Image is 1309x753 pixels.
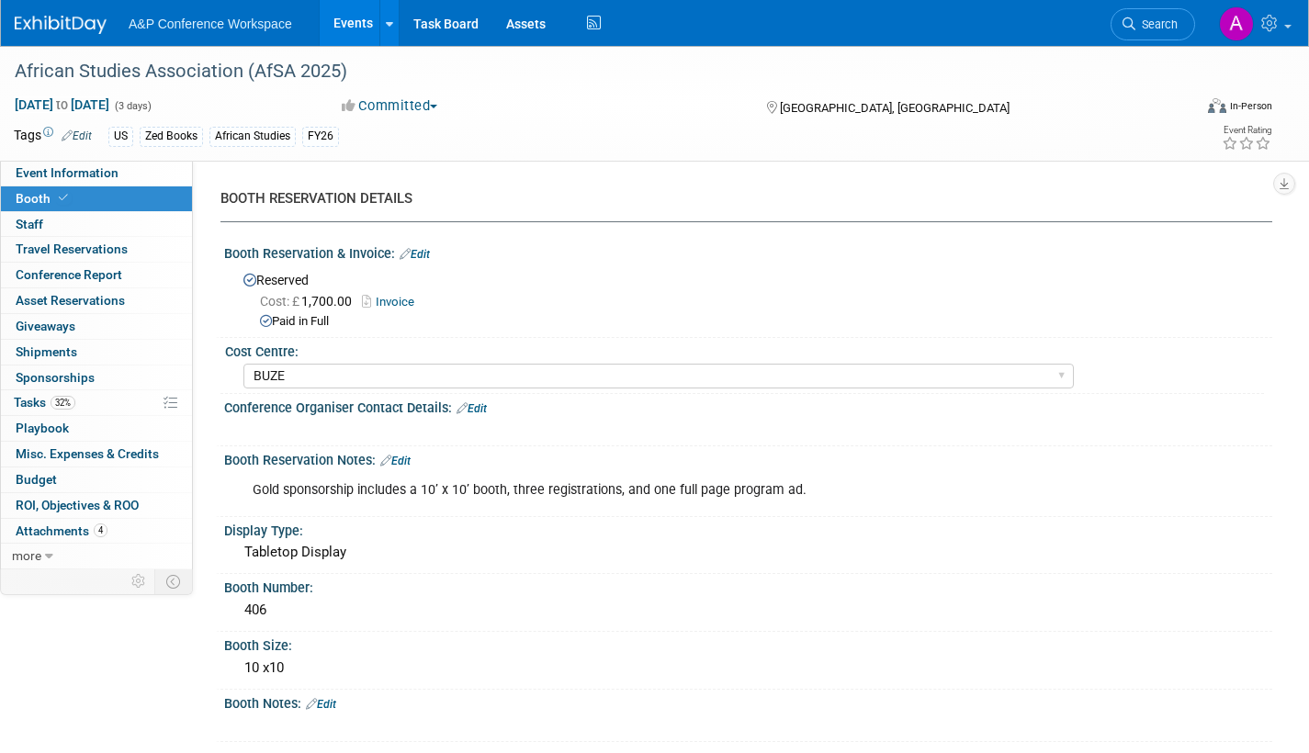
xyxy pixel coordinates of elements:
div: Booth Reservation Notes: [224,446,1272,470]
a: Booth [1,186,192,211]
a: Sponsorships [1,365,192,390]
a: Edit [457,402,487,415]
div: Tabletop Display [238,538,1258,567]
span: Playbook [16,421,69,435]
span: 4 [94,523,107,537]
a: Event Information [1,161,192,185]
a: Edit [380,455,411,467]
a: more [1,544,192,568]
div: Event Rating [1222,126,1271,135]
div: African Studies Association (AfSA 2025) [8,55,1165,88]
span: [DATE] [DATE] [14,96,110,113]
span: Attachments [16,523,107,538]
div: Reserved [238,266,1258,331]
div: Event Format [1086,96,1272,123]
span: Budget [16,472,57,487]
td: Tags [14,126,92,147]
img: ExhibitDay [15,16,107,34]
div: Booth Notes: [224,690,1272,714]
a: Tasks32% [1,390,192,415]
div: Booth Reservation & Invoice: [224,240,1272,264]
a: Edit [400,248,430,261]
a: Conference Report [1,263,192,287]
span: Staff [16,217,43,231]
a: Budget [1,467,192,492]
a: Travel Reservations [1,237,192,262]
div: FY26 [302,127,339,146]
span: 32% [51,396,75,410]
span: Cost: £ [260,294,301,309]
span: 1,700.00 [260,294,359,309]
div: Conference Organiser Contact Details: [224,394,1272,418]
a: Edit [306,698,336,711]
span: Misc. Expenses & Credits [16,446,159,461]
a: Giveaways [1,314,192,339]
span: to [53,97,71,112]
div: Cost Centre: [225,338,1264,361]
div: Booth Number: [224,574,1272,597]
div: US [108,127,133,146]
span: Sponsorships [16,370,95,385]
span: [GEOGRAPHIC_DATA], [GEOGRAPHIC_DATA] [780,101,1010,115]
a: Staff [1,212,192,237]
img: Format-Inperson.png [1208,98,1226,113]
span: Event Information [16,165,118,180]
div: 406 [238,596,1258,624]
div: Display Type: [224,517,1272,540]
div: Gold sponsorship includes a 10’ x 10’ booth, three registrations, and one full page program ad. [240,472,1069,509]
div: African Studies [209,127,296,146]
span: A&P Conference Workspace [129,17,292,31]
a: Shipments [1,340,192,365]
span: ROI, Objectives & ROO [16,498,139,512]
span: Giveaways [16,319,75,333]
td: Toggle Event Tabs [155,569,193,593]
td: Personalize Event Tab Strip [123,569,155,593]
a: Edit [62,129,92,142]
a: Invoice [362,295,423,309]
a: Playbook [1,416,192,441]
div: Paid in Full [260,313,1258,331]
span: Asset Reservations [16,293,125,308]
div: Booth Size: [224,632,1272,655]
span: Shipments [16,344,77,359]
span: (3 days) [113,100,152,112]
span: Conference Report [16,267,122,282]
div: Zed Books [140,127,203,146]
i: Booth reservation complete [59,193,68,203]
span: Search [1135,17,1178,31]
a: Misc. Expenses & Credits [1,442,192,466]
span: Tasks [14,395,75,410]
span: Travel Reservations [16,242,128,256]
div: In-Person [1229,99,1272,113]
a: Search [1111,8,1195,40]
a: ROI, Objectives & ROO [1,493,192,518]
span: more [12,548,41,563]
button: Committed [335,96,445,116]
div: 10 x10 [238,654,1258,682]
div: BOOTH RESERVATION DETAILS [220,189,1258,208]
a: Attachments4 [1,519,192,544]
img: Amanda Oney [1219,6,1254,41]
a: Asset Reservations [1,288,192,313]
span: Booth [16,191,72,206]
